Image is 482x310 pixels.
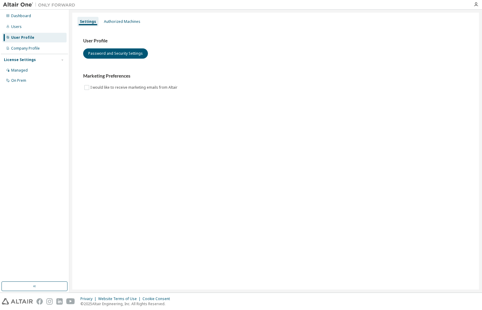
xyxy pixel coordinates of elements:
div: Dashboard [11,14,31,18]
div: Company Profile [11,46,40,51]
p: © 2025 Altair Engineering, Inc. All Rights Reserved. [80,301,174,306]
h3: User Profile [83,38,468,44]
div: Authorized Machines [104,19,140,24]
label: I would like to receive marketing emails from Altair [90,84,179,91]
div: Managed [11,68,28,73]
img: Altair One [3,2,78,8]
img: youtube.svg [66,298,75,305]
div: Website Terms of Use [98,296,142,301]
img: altair_logo.svg [2,298,33,305]
div: Users [11,24,22,29]
button: Password and Security Settings [83,48,148,59]
div: License Settings [4,57,36,62]
h3: Marketing Preferences [83,73,468,79]
div: User Profile [11,35,34,40]
div: Cookie Consent [142,296,174,301]
img: facebook.svg [36,298,43,305]
div: Settings [80,19,96,24]
img: instagram.svg [46,298,53,305]
div: Privacy [80,296,98,301]
div: On Prem [11,78,26,83]
img: linkedin.svg [56,298,63,305]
